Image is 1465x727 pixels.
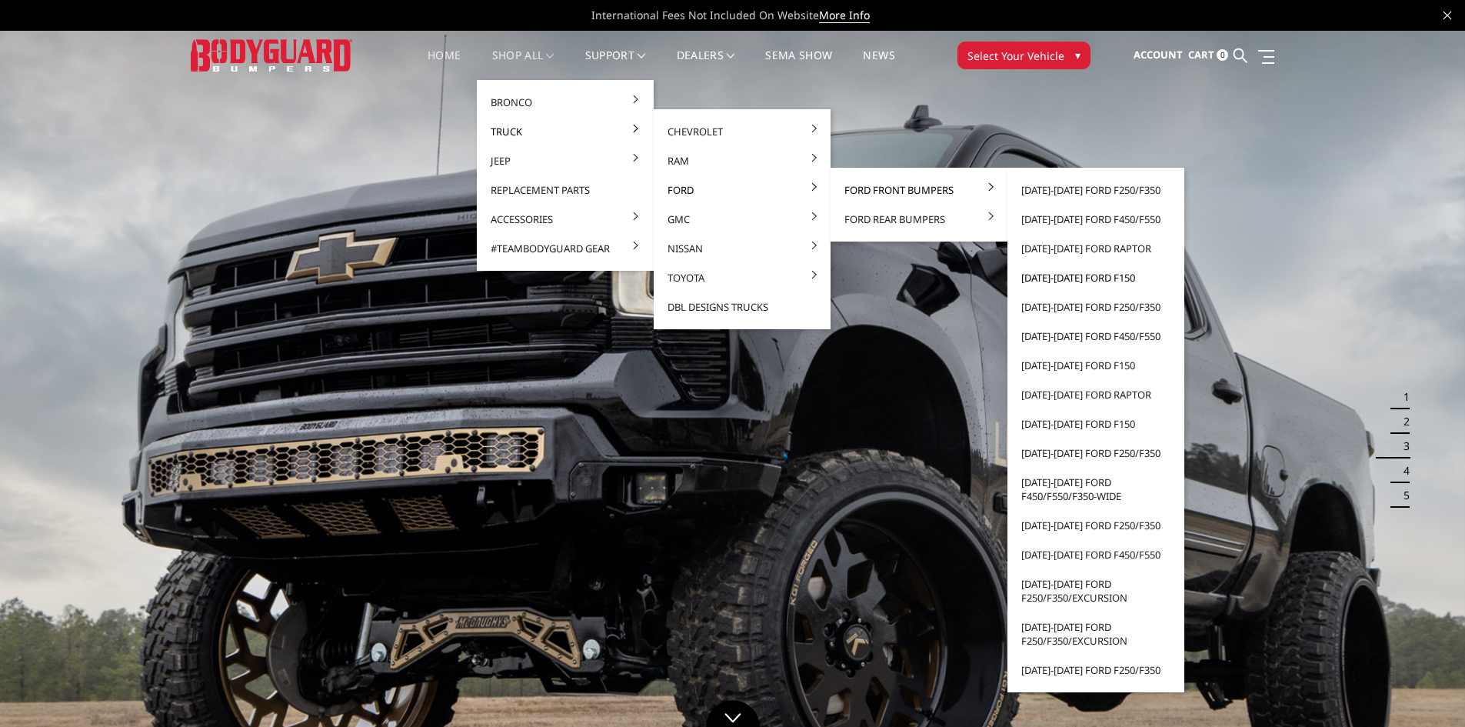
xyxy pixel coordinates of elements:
a: Toyota [660,263,824,292]
span: Select Your Vehicle [967,48,1064,64]
a: Ford Rear Bumpers [837,205,1001,234]
a: [DATE]-[DATE] Ford F250/F350 [1014,655,1178,685]
a: More Info [819,8,870,23]
a: Home [428,50,461,80]
a: Ram [660,146,824,175]
a: #TeamBodyguard Gear [483,234,648,263]
a: [DATE]-[DATE] Ford F450/F550 [1014,205,1178,234]
a: Chevrolet [660,117,824,146]
a: Accessories [483,205,648,234]
span: Account [1134,48,1183,62]
a: Ford Front Bumpers [837,175,1001,205]
a: [DATE]-[DATE] Ford F250/F350 [1014,511,1178,540]
a: Truck [483,117,648,146]
a: shop all [492,50,554,80]
a: [DATE]-[DATE] Ford F150 [1014,409,1178,439]
span: ▾ [1075,47,1080,63]
button: 4 of 5 [1394,459,1410,483]
a: [DATE]-[DATE] Ford Raptor [1014,234,1178,263]
a: News [863,50,894,80]
a: [DATE]-[DATE] Ford F450/F550/F350-wide [1014,468,1178,511]
a: Dealers [677,50,735,80]
a: [DATE]-[DATE] Ford F250/F350 [1014,439,1178,468]
a: [DATE]-[DATE] Ford F150 [1014,263,1178,292]
a: Jeep [483,146,648,175]
a: DBL Designs Trucks [660,292,824,322]
a: [DATE]-[DATE] Ford F250/F350 [1014,292,1178,322]
img: BODYGUARD BUMPERS [191,39,352,71]
a: [DATE]-[DATE] Ford F150 [1014,351,1178,380]
button: 5 of 5 [1394,483,1410,508]
a: Cart 0 [1188,35,1228,76]
a: [DATE]-[DATE] Ford Raptor [1014,380,1178,409]
a: SEMA Show [765,50,832,80]
a: [DATE]-[DATE] Ford F450/F550 [1014,322,1178,351]
a: Click to Down [706,700,760,727]
a: [DATE]-[DATE] Ford F250/F350/Excursion [1014,612,1178,655]
button: Select Your Vehicle [957,42,1090,69]
span: 0 [1217,49,1228,61]
a: Support [585,50,646,80]
a: Account [1134,35,1183,76]
a: Ford [660,175,824,205]
span: Cart [1188,48,1214,62]
button: 3 of 5 [1394,434,1410,459]
iframe: Chat Widget [1388,653,1465,727]
a: GMC [660,205,824,234]
button: 2 of 5 [1394,409,1410,434]
button: 1 of 5 [1394,385,1410,409]
a: Replacement Parts [483,175,648,205]
a: [DATE]-[DATE] Ford F250/F350 [1014,175,1178,205]
a: [DATE]-[DATE] Ford F250/F350/Excursion [1014,569,1178,612]
a: [DATE]-[DATE] Ford F450/F550 [1014,540,1178,569]
a: Bronco [483,88,648,117]
a: Nissan [660,234,824,263]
